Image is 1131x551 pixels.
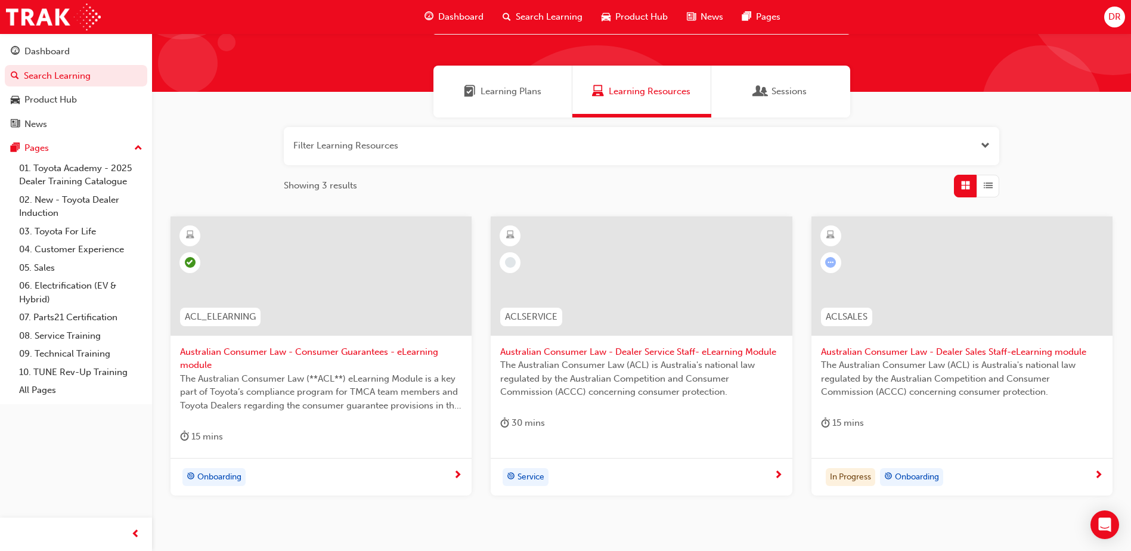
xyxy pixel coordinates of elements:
a: 03. Toyota For Life [14,222,147,241]
span: Learning Plans [464,85,476,98]
span: Service [518,470,544,484]
a: SessionsSessions [711,66,850,117]
span: Australian Consumer Law - Dealer Sales Staff-eLearning module [821,345,1103,359]
a: ACLSERVICEAustralian Consumer Law - Dealer Service Staff- eLearning ModuleThe Australian Consumer... [491,216,792,496]
span: learningRecordVerb_ATTEMPT-icon [825,257,836,268]
span: Sessions [755,85,767,98]
div: 15 mins [821,416,864,431]
span: Dashboard [438,10,484,24]
a: car-iconProduct Hub [592,5,677,29]
a: 05. Sales [14,259,147,277]
div: News [24,117,47,131]
span: target-icon [884,469,893,485]
a: Learning PlansLearning Plans [433,66,572,117]
a: News [5,113,147,135]
span: next-icon [774,470,783,481]
span: News [701,10,723,24]
button: Pages [5,137,147,159]
button: DR [1104,7,1125,27]
div: 30 mins [500,416,545,431]
span: Search Learning [516,10,582,24]
span: target-icon [507,469,515,485]
a: Search Learning [5,65,147,87]
div: Dashboard [24,45,70,58]
a: All Pages [14,381,147,400]
span: target-icon [187,469,195,485]
a: guage-iconDashboard [415,5,493,29]
a: 04. Customer Experience [14,240,147,259]
span: DR [1108,10,1121,24]
a: search-iconSearch Learning [493,5,592,29]
span: ACLSERVICE [505,310,557,324]
span: pages-icon [11,143,20,154]
span: duration-icon [500,416,509,431]
div: In Progress [826,468,875,486]
span: guage-icon [11,47,20,57]
button: DashboardSearch LearningProduct HubNews [5,38,147,137]
span: up-icon [134,141,142,156]
span: next-icon [453,470,462,481]
span: Learning Resources [592,85,604,98]
span: Onboarding [895,470,939,484]
span: duration-icon [180,429,189,444]
a: Product Hub [5,89,147,111]
img: Trak [6,4,101,30]
a: 02. New - Toyota Dealer Induction [14,191,147,222]
span: Sessions [771,85,807,98]
a: 09. Technical Training [14,345,147,363]
a: Dashboard [5,41,147,63]
span: prev-icon [131,527,140,542]
span: learningRecordVerb_COMPLETE-icon [185,257,196,268]
span: car-icon [11,95,20,106]
a: 06. Electrification (EV & Hybrid) [14,277,147,308]
a: Learning ResourcesLearning Resources [572,66,711,117]
span: ACLSALES [826,310,867,324]
span: learningResourceType_ELEARNING-icon [186,228,194,243]
a: 10. TUNE Rev-Up Training [14,363,147,382]
span: duration-icon [821,416,830,431]
div: 15 mins [180,429,223,444]
div: Open Intercom Messenger [1090,510,1119,539]
span: ACL_ELEARNING [185,310,256,324]
span: guage-icon [424,10,433,24]
span: learningResourceType_ELEARNING-icon [826,228,835,243]
span: search-icon [503,10,511,24]
span: Learning Resources [609,85,690,98]
span: Australian Consumer Law - Consumer Guarantees - eLearning module [180,345,462,372]
span: Pages [756,10,780,24]
a: ACLSALESAustralian Consumer Law - Dealer Sales Staff-eLearning moduleThe Australian Consumer Law ... [811,216,1113,496]
span: news-icon [687,10,696,24]
span: learningResourceType_ELEARNING-icon [506,228,515,243]
div: Pages [24,141,49,155]
span: search-icon [11,71,19,82]
span: pages-icon [742,10,751,24]
a: 07. Parts21 Certification [14,308,147,327]
a: ACL_ELEARNINGAustralian Consumer Law - Consumer Guarantees - eLearning moduleThe Australian Consu... [171,216,472,496]
a: 08. Service Training [14,327,147,345]
span: news-icon [11,119,20,130]
span: next-icon [1094,470,1103,481]
span: car-icon [602,10,611,24]
span: The Australian Consumer Law (ACL) is Australia's national law regulated by the Australian Competi... [821,358,1103,399]
span: Product Hub [615,10,668,24]
div: Product Hub [24,93,77,107]
span: Onboarding [197,470,241,484]
span: Showing 3 results [284,179,357,193]
span: Australian Consumer Law - Dealer Service Staff- eLearning Module [500,345,782,359]
button: Open the filter [981,139,990,153]
a: pages-iconPages [733,5,790,29]
a: 01. Toyota Academy - 2025 Dealer Training Catalogue [14,159,147,191]
a: news-iconNews [677,5,733,29]
span: The Australian Consumer Law (**ACL**) eLearning Module is a key part of Toyota’s compliance progr... [180,372,462,413]
span: Grid [961,179,970,193]
span: learningRecordVerb_NONE-icon [505,257,516,268]
span: Learning Plans [481,85,541,98]
span: The Australian Consumer Law (ACL) is Australia's national law regulated by the Australian Competi... [500,358,782,399]
span: List [984,179,993,193]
